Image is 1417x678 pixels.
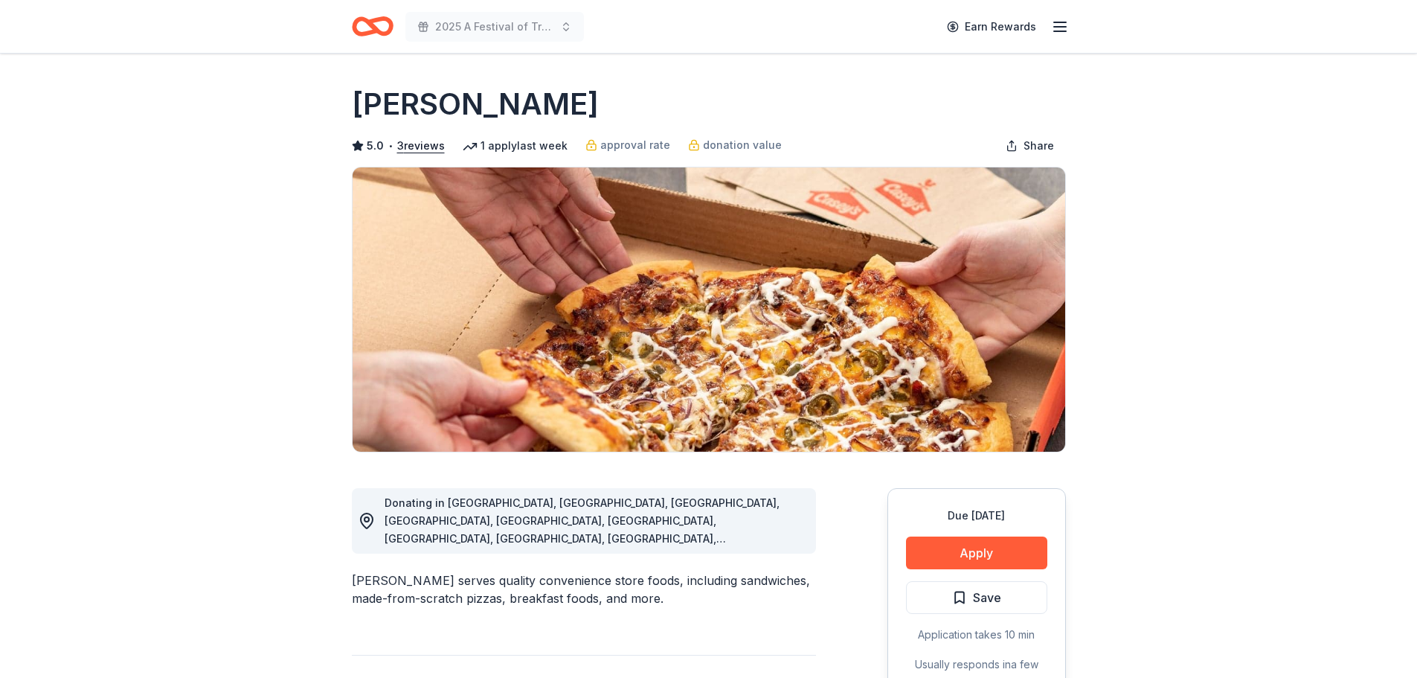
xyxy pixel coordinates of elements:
[973,588,1001,607] span: Save
[585,136,670,154] a: approval rate
[906,626,1047,644] div: Application takes 10 min
[405,12,584,42] button: 2025 A Festival of Trees Event
[938,13,1045,40] a: Earn Rewards
[688,136,782,154] a: donation value
[463,137,568,155] div: 1 apply last week
[388,140,393,152] span: •
[906,537,1047,569] button: Apply
[352,83,599,125] h1: [PERSON_NAME]
[352,572,816,607] div: [PERSON_NAME] serves quality convenience store foods, including sandwiches, made-from-scratch piz...
[600,136,670,154] span: approval rate
[1024,137,1054,155] span: Share
[397,137,445,155] button: 3reviews
[385,496,780,598] span: Donating in [GEOGRAPHIC_DATA], [GEOGRAPHIC_DATA], [GEOGRAPHIC_DATA], [GEOGRAPHIC_DATA], [GEOGRAPH...
[906,507,1047,525] div: Due [DATE]
[703,136,782,154] span: donation value
[906,581,1047,614] button: Save
[353,167,1065,452] img: Image for Casey's
[352,9,393,44] a: Home
[435,18,554,36] span: 2025 A Festival of Trees Event
[367,137,384,155] span: 5.0
[994,131,1066,161] button: Share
